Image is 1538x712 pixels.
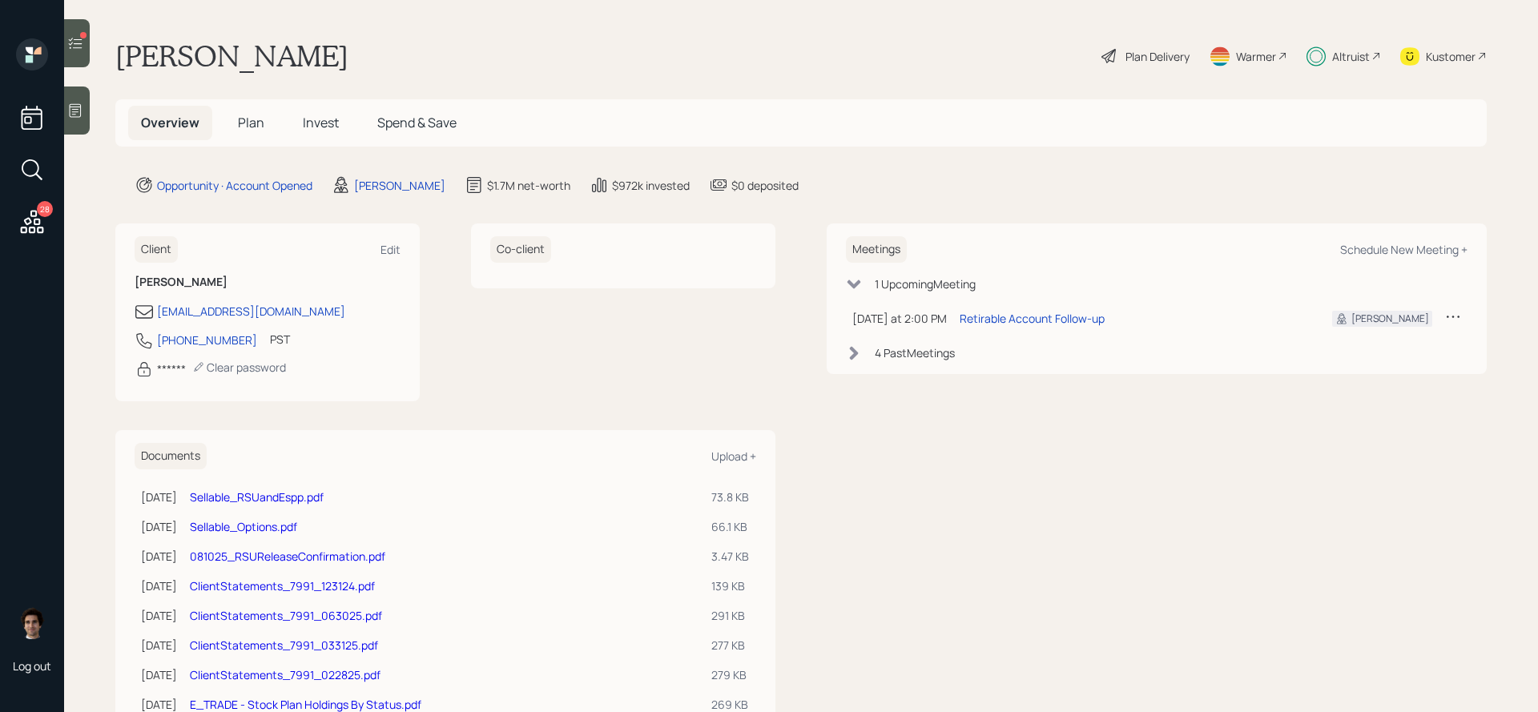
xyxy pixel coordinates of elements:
[157,303,345,320] div: [EMAIL_ADDRESS][DOMAIN_NAME]
[190,549,385,564] a: 081025_RSUReleaseConfirmation.pdf
[190,608,382,623] a: ClientStatements_7991_063025.pdf
[270,331,290,348] div: PST
[1340,242,1468,257] div: Schedule New Meeting +
[875,276,976,292] div: 1 Upcoming Meeting
[1236,48,1276,65] div: Warmer
[875,344,955,361] div: 4 Past Meeting s
[238,114,264,131] span: Plan
[852,310,947,327] div: [DATE] at 2:00 PM
[846,236,907,263] h6: Meetings
[487,177,570,194] div: $1.7M net-worth
[37,201,53,217] div: 28
[612,177,690,194] div: $972k invested
[711,666,750,683] div: 279 KB
[141,666,177,683] div: [DATE]
[380,242,401,257] div: Edit
[135,236,178,263] h6: Client
[190,697,421,712] a: E_TRADE - Stock Plan Holdings By Status.pdf
[190,489,324,505] a: Sellable_RSUandEspp.pdf
[157,177,312,194] div: Opportunity · Account Opened
[303,114,339,131] span: Invest
[13,658,51,674] div: Log out
[1332,48,1370,65] div: Altruist
[16,607,48,639] img: harrison-schaefer-headshot-2.png
[192,360,286,375] div: Clear password
[135,443,207,469] h6: Documents
[190,638,378,653] a: ClientStatements_7991_033125.pdf
[141,114,199,131] span: Overview
[711,489,750,505] div: 73.8 KB
[157,332,257,348] div: [PHONE_NUMBER]
[960,310,1105,327] div: Retirable Account Follow-up
[377,114,457,131] span: Spend & Save
[141,607,177,624] div: [DATE]
[141,518,177,535] div: [DATE]
[490,236,551,263] h6: Co-client
[711,577,750,594] div: 139 KB
[1351,312,1429,326] div: [PERSON_NAME]
[190,519,297,534] a: Sellable_Options.pdf
[135,276,401,289] h6: [PERSON_NAME]
[1125,48,1190,65] div: Plan Delivery
[141,548,177,565] div: [DATE]
[711,449,756,464] div: Upload +
[711,518,750,535] div: 66.1 KB
[711,637,750,654] div: 277 KB
[731,177,799,194] div: $0 deposited
[190,667,380,682] a: ClientStatements_7991_022825.pdf
[141,637,177,654] div: [DATE]
[141,577,177,594] div: [DATE]
[711,607,750,624] div: 291 KB
[190,578,375,593] a: ClientStatements_7991_123124.pdf
[115,38,348,74] h1: [PERSON_NAME]
[1426,48,1476,65] div: Kustomer
[354,177,445,194] div: [PERSON_NAME]
[141,489,177,505] div: [DATE]
[711,548,750,565] div: 3.47 KB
